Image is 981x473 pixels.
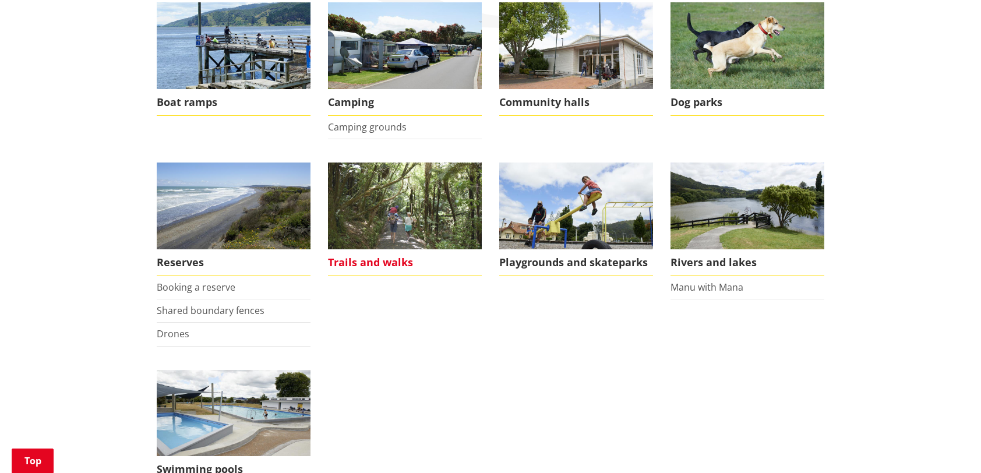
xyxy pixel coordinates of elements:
a: Camping grounds [328,121,407,133]
img: camping-ground-v2 [328,2,482,89]
img: Bridal Veil Falls [328,163,482,249]
iframe: Messenger Launcher [927,424,969,466]
span: Dog parks [671,89,824,116]
a: Booking a reserve [157,281,235,294]
span: Community halls [499,89,653,116]
a: Shared boundary fences [157,304,264,317]
img: Waikato River, Ngaruawahia [671,163,824,249]
a: Manu with Mana [671,281,743,294]
a: Drones [157,327,189,340]
img: Port Waikato coastal reserve [157,163,310,249]
img: Playground in Ngaruawahia [499,163,653,249]
a: The Waikato River flowing through Ngaruawahia Rivers and lakes [671,163,824,276]
a: Top [12,449,54,473]
a: Bridal Veil Falls scenic walk is located near Raglan in the Waikato Trails and walks [328,163,482,276]
a: Ngaruawahia Memorial Hall Community halls [499,2,653,116]
span: Boat ramps [157,89,310,116]
img: Find your local dog park [671,2,824,89]
img: Ngaruawahia Memorial Hall [499,2,653,89]
span: Trails and walks [328,249,482,276]
img: Port Waikato boat ramp [157,2,310,89]
a: camping-ground-v2 Camping [328,2,482,116]
span: Camping [328,89,482,116]
img: Tuakau Swimming Pool [157,370,310,457]
a: Port Waikato coastal reserve Reserves [157,163,310,276]
span: Playgrounds and skateparks [499,249,653,276]
a: Find your local dog park Dog parks [671,2,824,116]
a: A family enjoying a playground in Ngaruawahia Playgrounds and skateparks [499,163,653,276]
span: Reserves [157,249,310,276]
a: Port Waikato council maintained boat ramp Boat ramps [157,2,310,116]
span: Rivers and lakes [671,249,824,276]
